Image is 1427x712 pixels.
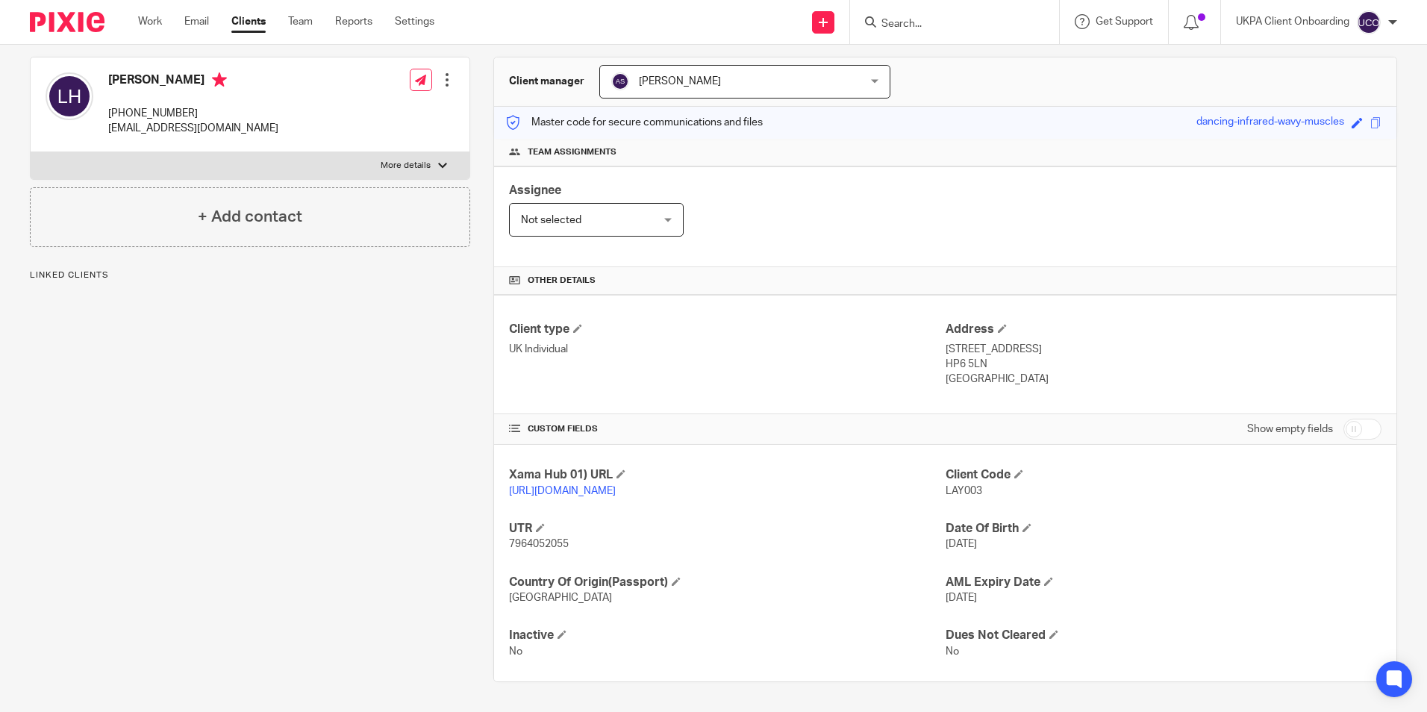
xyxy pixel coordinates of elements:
[231,14,266,29] a: Clients
[946,646,959,657] span: No
[1096,16,1153,27] span: Get Support
[946,357,1381,372] p: HP6 5LN
[381,160,431,172] p: More details
[880,18,1014,31] input: Search
[639,76,721,87] span: [PERSON_NAME]
[528,146,616,158] span: Team assignments
[184,14,209,29] a: Email
[509,539,569,549] span: 7964052055
[1196,114,1344,131] div: dancing-infrared-wavy-muscles
[212,72,227,87] i: Primary
[946,467,1381,483] h4: Client Code
[108,121,278,136] p: [EMAIL_ADDRESS][DOMAIN_NAME]
[946,342,1381,357] p: [STREET_ADDRESS]
[505,115,763,130] p: Master code for secure communications and files
[946,575,1381,590] h4: AML Expiry Date
[395,14,434,29] a: Settings
[509,628,945,643] h4: Inactive
[946,539,977,549] span: [DATE]
[509,184,561,196] span: Assignee
[509,322,945,337] h4: Client type
[946,593,977,603] span: [DATE]
[946,628,1381,643] h4: Dues Not Cleared
[528,275,596,287] span: Other details
[946,372,1381,387] p: [GEOGRAPHIC_DATA]
[108,106,278,121] p: [PHONE_NUMBER]
[509,423,945,435] h4: CUSTOM FIELDS
[509,74,584,89] h3: Client manager
[30,12,104,32] img: Pixie
[1247,422,1333,437] label: Show empty fields
[138,14,162,29] a: Work
[509,521,945,537] h4: UTR
[509,575,945,590] h4: Country Of Origin(Passport)
[509,486,616,496] a: [URL][DOMAIN_NAME]
[288,14,313,29] a: Team
[946,322,1381,337] h4: Address
[30,269,470,281] p: Linked clients
[1236,14,1349,29] p: UKPA Client Onboarding
[198,205,302,228] h4: + Add contact
[509,593,612,603] span: [GEOGRAPHIC_DATA]
[46,72,93,120] img: svg%3E
[509,646,522,657] span: No
[521,215,581,225] span: Not selected
[1357,10,1381,34] img: svg%3E
[509,467,945,483] h4: Xama Hub 01) URL
[509,342,945,357] p: UK Individual
[946,486,982,496] span: LAY003
[108,72,278,91] h4: [PERSON_NAME]
[946,521,1381,537] h4: Date Of Birth
[335,14,372,29] a: Reports
[611,72,629,90] img: svg%3E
